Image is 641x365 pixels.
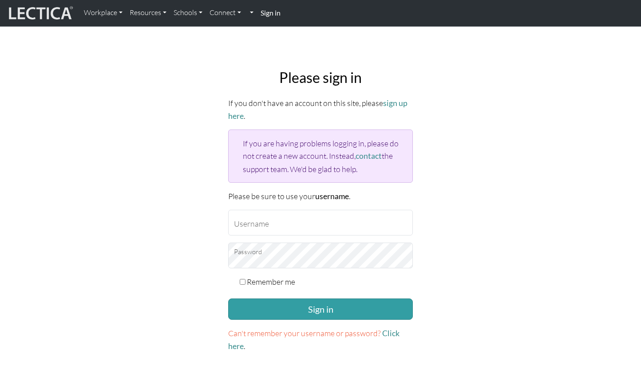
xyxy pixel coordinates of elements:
p: If you don't have an account on this site, please . [228,97,413,122]
h2: Please sign in [228,69,413,86]
p: Please be sure to use your . [228,190,413,203]
strong: Sign in [261,8,281,17]
a: Workplace [80,4,126,22]
a: Schools [170,4,206,22]
a: contact [356,151,382,161]
img: lecticalive [7,5,73,22]
a: Connect [206,4,245,22]
span: Can't remember your username or password? [228,328,381,338]
label: Remember me [247,275,295,288]
strong: username [315,192,349,201]
a: Sign in [257,4,284,23]
p: . [228,327,413,353]
input: Username [228,210,413,235]
div: If you are having problems logging in, please do not create a new account. Instead, the support t... [228,130,413,182]
button: Sign in [228,298,413,320]
a: Resources [126,4,170,22]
